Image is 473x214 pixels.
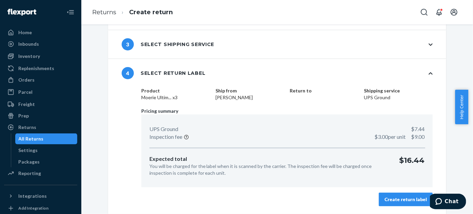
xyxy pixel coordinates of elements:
[455,90,468,124] button: Help Center
[18,65,54,72] div: Replenishments
[18,112,29,119] div: Prep
[411,125,425,133] p: $7.44
[129,8,173,16] a: Create return
[4,27,77,38] a: Home
[15,133,78,144] a: All Returns
[149,155,388,163] p: Expected total
[19,135,44,142] div: All Returns
[92,8,116,16] a: Returns
[4,99,77,110] a: Freight
[379,193,433,206] button: Create return label
[122,67,205,79] div: Select return label
[399,155,425,176] p: $16.44
[18,77,35,83] div: Orders
[122,38,134,50] span: 3
[215,94,284,101] dd: [PERSON_NAME]
[18,29,32,36] div: Home
[4,74,77,85] a: Orders
[4,87,77,98] a: Parcel
[18,53,40,60] div: Inventory
[18,89,33,95] div: Parcel
[122,67,134,79] span: 4
[4,63,77,74] a: Replenishments
[7,9,36,16] img: Flexport logo
[417,5,431,19] button: Open Search Box
[87,2,178,22] ol: breadcrumbs
[4,39,77,49] a: Inbounds
[141,94,210,101] dd: Moerie Ultim... x3
[364,87,433,94] dt: Shipping service
[4,204,77,212] a: Add Integration
[141,108,433,114] p: Pricing summary
[122,38,214,50] div: Select shipping service
[149,133,182,141] p: Inspection fee
[18,101,35,108] div: Freight
[149,125,178,133] p: UPS Ground
[432,5,446,19] button: Open notifications
[18,205,48,211] div: Add Integration
[64,5,77,19] button: Close Navigation
[18,193,47,199] div: Integrations
[18,124,36,131] div: Returns
[364,94,433,101] dd: UPS Ground
[374,133,406,140] span: $3.00 per unit
[141,87,210,94] dt: Product
[19,147,38,154] div: Settings
[18,170,41,177] div: Reporting
[385,196,427,203] div: Create return label
[149,163,388,176] p: You will be charged for the label when it is scanned by the carrier. The inspection fee will be c...
[215,87,284,94] dt: Ship from
[15,156,78,167] a: Packages
[290,87,358,94] dt: Return to
[4,51,77,62] a: Inventory
[4,191,77,201] button: Integrations
[447,5,461,19] button: Open account menu
[15,145,78,156] a: Settings
[18,41,39,47] div: Inbounds
[19,158,40,165] div: Packages
[430,194,466,211] iframe: Opens a widget where you can chat to one of our agents
[374,133,425,141] p: $9.00
[4,110,77,121] a: Prep
[4,168,77,179] a: Reporting
[4,122,77,133] a: Returns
